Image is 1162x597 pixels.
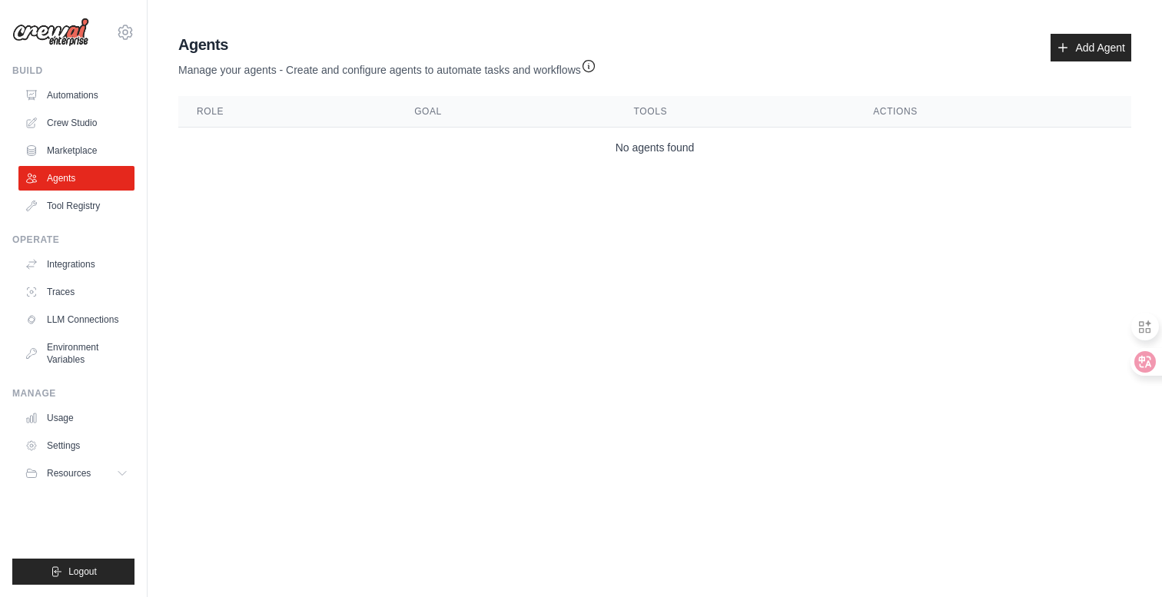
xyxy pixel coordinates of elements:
a: LLM Connections [18,307,134,332]
a: Crew Studio [18,111,134,135]
a: Usage [18,406,134,430]
div: Build [12,65,134,77]
a: Integrations [18,252,134,277]
a: Automations [18,83,134,108]
a: Tool Registry [18,194,134,218]
th: Actions [855,96,1131,128]
a: Environment Variables [18,335,134,372]
a: Marketplace [18,138,134,163]
a: Agents [18,166,134,191]
th: Goal [396,96,615,128]
img: Logo [12,18,89,47]
span: Resources [47,467,91,479]
td: No agents found [178,128,1131,168]
a: Traces [18,280,134,304]
a: Add Agent [1051,34,1131,61]
th: Tools [616,96,855,128]
span: Logout [68,565,97,578]
p: Manage your agents - Create and configure agents to automate tasks and workflows [178,55,596,78]
button: Logout [12,559,134,585]
a: Settings [18,433,134,458]
div: Operate [12,234,134,246]
h2: Agents [178,34,596,55]
div: Manage [12,387,134,400]
th: Role [178,96,396,128]
button: Resources [18,461,134,486]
